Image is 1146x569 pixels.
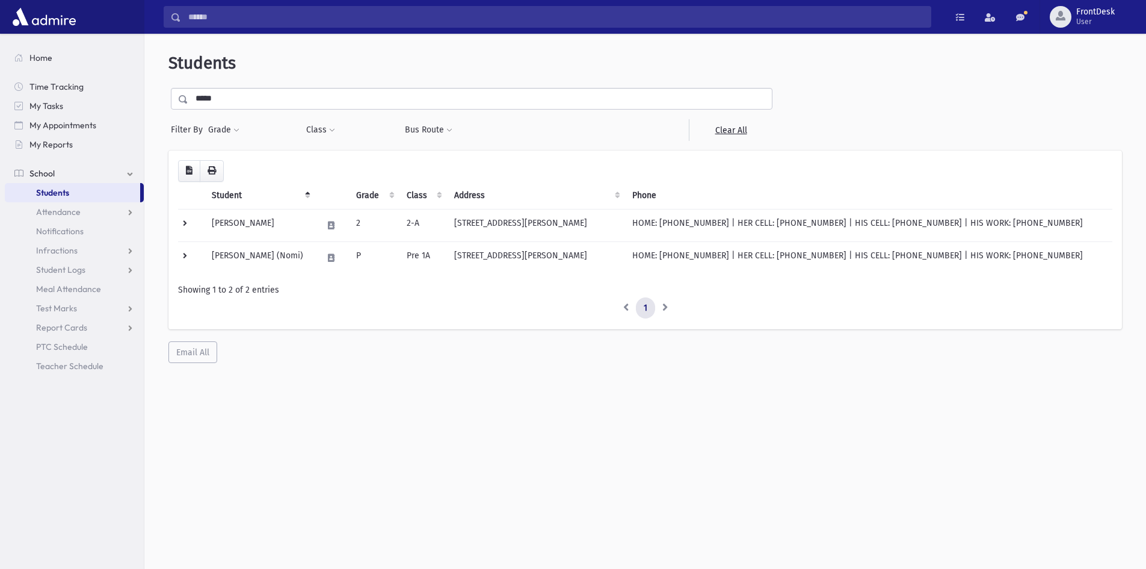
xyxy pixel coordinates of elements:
[178,284,1112,296] div: Showing 1 to 2 of 2 entries
[36,264,85,275] span: Student Logs
[625,182,1112,210] th: Phone
[5,135,144,154] a: My Reports
[29,52,52,63] span: Home
[1076,7,1115,17] span: FrontDesk
[36,187,69,198] span: Students
[447,182,625,210] th: Address: activate to sort column ascending
[5,279,144,299] a: Meal Attendance
[36,303,77,314] span: Test Marks
[5,116,144,135] a: My Appointments
[447,241,625,274] td: [STREET_ADDRESS][PERSON_NAME]
[5,260,144,279] a: Student Logs
[205,209,315,241] td: [PERSON_NAME]
[36,207,81,217] span: Attendance
[5,183,140,202] a: Students
[1076,17,1115,26] span: User
[5,48,144,67] a: Home
[404,119,453,141] button: Bus Route
[29,139,73,150] span: My Reports
[349,209,399,241] td: 2
[178,160,200,182] button: CSV
[36,245,78,256] span: Infractions
[625,241,1112,274] td: HOME: [PHONE_NUMBER] | HER CELL: [PHONE_NUMBER] | HIS CELL: [PHONE_NUMBER] | HIS WORK: [PHONE_NUM...
[168,341,217,363] button: Email All
[399,182,448,210] th: Class: activate to sort column ascending
[5,77,144,96] a: Time Tracking
[636,297,655,319] a: 1
[36,226,84,237] span: Notifications
[349,241,399,274] td: P
[205,182,315,210] th: Student: activate to sort column descending
[205,241,315,274] td: [PERSON_NAME] (Nomi)
[689,119,772,141] a: Clear All
[29,101,63,111] span: My Tasks
[29,81,84,92] span: Time Tracking
[36,322,87,333] span: Report Cards
[349,182,399,210] th: Grade: activate to sort column ascending
[5,356,144,376] a: Teacher Schedule
[5,299,144,318] a: Test Marks
[5,241,144,260] a: Infractions
[36,284,101,294] span: Meal Attendance
[447,209,625,241] td: [STREET_ADDRESS][PERSON_NAME]
[5,202,144,222] a: Attendance
[36,361,103,372] span: Teacher Schedule
[625,209,1112,241] td: HOME: [PHONE_NUMBER] | HER CELL: [PHONE_NUMBER] | HIS CELL: [PHONE_NUMBER] | HIS WORK: [PHONE_NUM...
[168,53,236,73] span: Students
[29,120,96,131] span: My Appointments
[208,119,240,141] button: Grade
[5,164,144,183] a: School
[181,6,931,28] input: Search
[5,337,144,356] a: PTC Schedule
[5,222,144,241] a: Notifications
[399,241,448,274] td: Pre 1A
[36,341,88,352] span: PTC Schedule
[5,96,144,116] a: My Tasks
[171,123,208,136] span: Filter By
[399,209,448,241] td: 2-A
[29,168,55,179] span: School
[10,5,79,29] img: AdmirePro
[306,119,336,141] button: Class
[200,160,224,182] button: Print
[5,318,144,337] a: Report Cards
